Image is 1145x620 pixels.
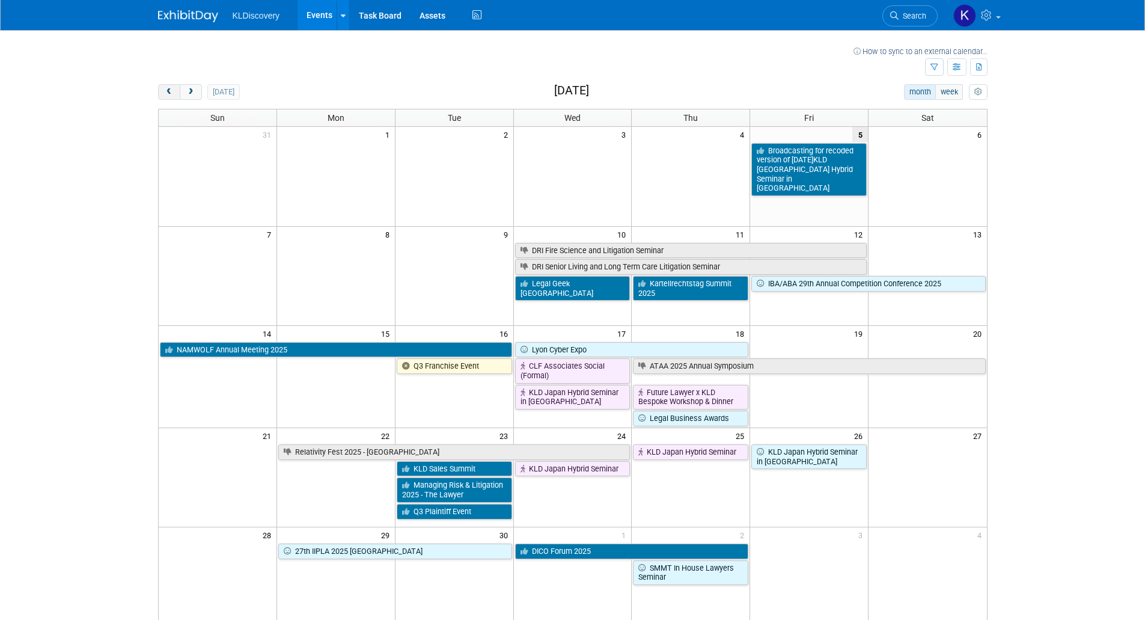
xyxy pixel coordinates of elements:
span: 1 [384,127,395,142]
a: Future Lawyer x KLD Bespoke Workshop & Dinner [633,385,748,410]
i: Personalize Calendar [974,88,982,96]
a: Managing Risk & Litigation 2025 - The Lawyer [397,477,512,502]
span: 16 [498,326,513,341]
a: Legal Business Awards [633,411,748,426]
span: 21 [261,428,276,443]
a: Q3 Franchise Event [397,358,512,374]
a: ATAA 2025 Annual Symposium [633,358,985,374]
span: 9 [502,227,513,242]
span: 14 [261,326,276,341]
button: prev [158,84,180,100]
a: Relativity Fest 2025 - [GEOGRAPHIC_DATA] [278,444,631,460]
img: ExhibitDay [158,10,218,22]
img: Kelly Sackett [953,4,976,27]
a: Kartellrechtstag Summit 2025 [633,276,748,301]
span: 30 [498,527,513,542]
span: 3 [620,127,631,142]
span: Fri [804,113,814,123]
button: myCustomButton [969,84,987,100]
span: 29 [380,527,395,542]
span: 13 [972,227,987,242]
span: 25 [734,428,750,443]
span: 19 [853,326,868,341]
span: 12 [853,227,868,242]
span: 17 [616,326,631,341]
span: 11 [734,227,750,242]
button: next [180,84,202,100]
a: Search [882,5,938,26]
a: KLD Japan Hybrid Seminar in [GEOGRAPHIC_DATA] [515,385,631,410]
a: DRI Senior Living and Long Term Care Litigation Seminar [515,259,867,275]
a: KLD Japan Hybrid Seminar [515,461,631,477]
a: CLF Associates Social (Formal) [515,358,631,383]
span: Wed [564,113,581,123]
span: Search [899,11,926,20]
span: 3 [857,527,868,542]
a: DICO Forum 2025 [515,544,749,559]
a: NAMWOLF Annual Meeting 2025 [160,342,512,358]
a: Legal Geek [GEOGRAPHIC_DATA] [515,276,631,301]
a: Broadcasting for recoded version of [DATE]KLD [GEOGRAPHIC_DATA] Hybrid Seminar in [GEOGRAPHIC_DATA] [751,143,867,197]
a: SMMT In House Lawyers Seminar [633,560,748,585]
a: KLD Japan Hybrid Seminar in [GEOGRAPHIC_DATA] [751,444,867,469]
span: 5 [852,127,868,142]
span: KLDiscovery [233,11,280,20]
a: KLD Sales Summit [397,461,512,477]
span: 20 [972,326,987,341]
span: 7 [266,227,276,242]
h2: [DATE] [554,84,589,97]
a: 27th IIPLA 2025 [GEOGRAPHIC_DATA] [278,544,512,559]
span: 2 [502,127,513,142]
button: month [904,84,936,100]
span: 22 [380,428,395,443]
span: 28 [261,527,276,542]
a: Q3 Plaintiff Event [397,504,512,520]
button: [DATE] [207,84,239,100]
span: 4 [739,127,750,142]
span: 26 [853,428,868,443]
a: IBA/ABA 29th Annual Competition Conference 2025 [751,276,985,292]
span: 15 [380,326,395,341]
span: 4 [976,527,987,542]
span: 10 [616,227,631,242]
a: KLD Japan Hybrid Seminar [633,444,748,460]
span: 24 [616,428,631,443]
span: 8 [384,227,395,242]
a: How to sync to an external calendar... [853,47,988,56]
span: 23 [498,428,513,443]
span: Sun [210,113,225,123]
span: 31 [261,127,276,142]
span: 27 [972,428,987,443]
span: 18 [734,326,750,341]
span: 2 [739,527,750,542]
a: Lyon Cyber Expo [515,342,749,358]
button: week [935,84,963,100]
span: Thu [683,113,698,123]
span: Sat [921,113,934,123]
a: DRI Fire Science and Litigation Seminar [515,243,867,259]
span: Mon [328,113,344,123]
span: 6 [976,127,987,142]
span: Tue [448,113,461,123]
span: 1 [620,527,631,542]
